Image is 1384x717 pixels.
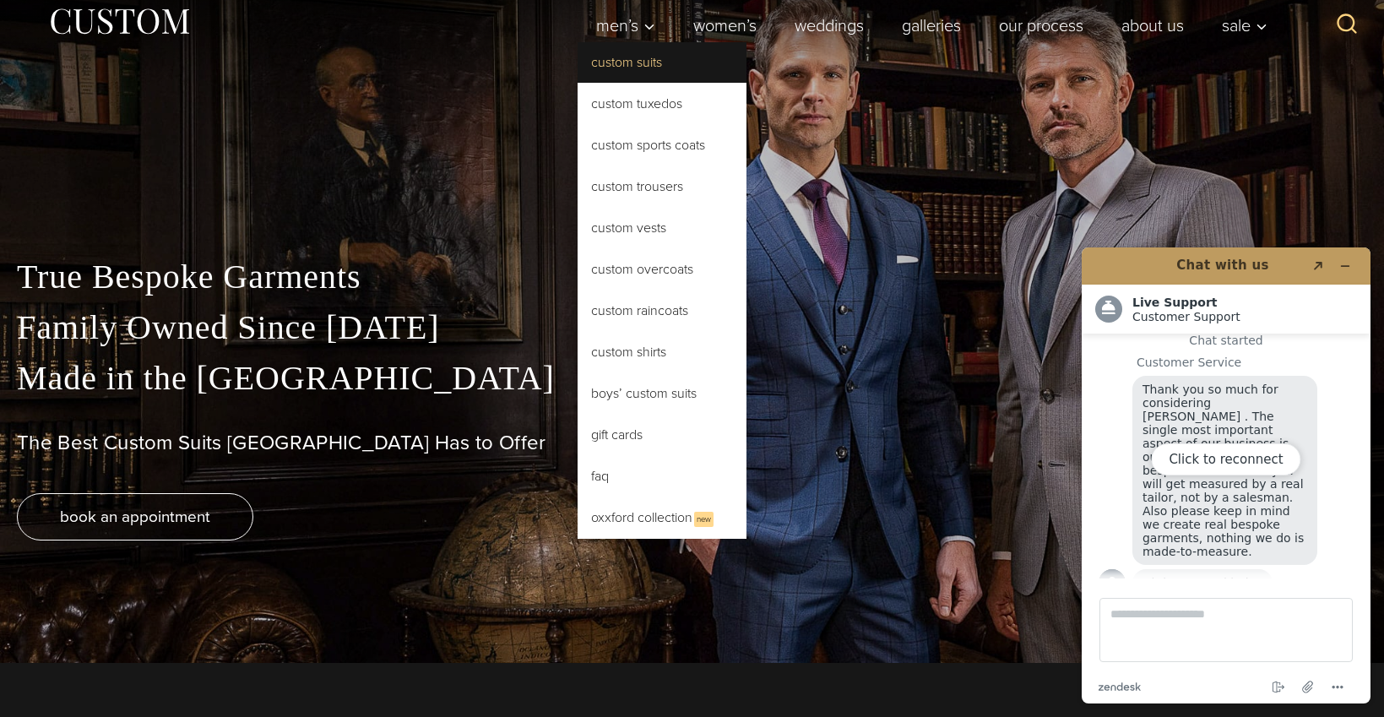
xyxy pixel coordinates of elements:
[578,373,746,414] a: Boys’ Custom Suits
[578,332,746,372] a: Custom Shirts
[578,8,1277,42] nav: Primary Navigation
[578,8,675,42] button: Men’s sub menu toggle
[1068,234,1384,717] iframe: Find more information here
[17,252,1367,404] p: True Bespoke Garments Family Owned Since [DATE] Made in the [GEOGRAPHIC_DATA]
[578,125,746,166] a: Custom Sports Coats
[578,42,746,83] a: Custom Suits
[675,8,776,42] a: Women’s
[40,12,74,27] span: Chat
[1327,5,1367,46] button: View Search Form
[578,166,746,207] a: Custom Trousers
[578,497,746,539] a: Oxxford CollectionNew
[578,456,746,497] a: FAQ
[578,84,746,124] a: Custom Tuxedos
[694,512,714,527] span: New
[578,415,746,455] a: Gift Cards
[1103,8,1203,42] a: About Us
[1203,8,1277,42] button: Sale sub menu toggle
[17,431,1367,455] h1: The Best Custom Suits [GEOGRAPHIC_DATA] Has to Offer
[578,291,746,331] a: Custom Raincoats
[578,249,746,290] a: Custom Overcoats
[883,8,980,42] a: Galleries
[980,8,1103,42] a: Our Process
[60,504,210,529] span: book an appointment
[17,493,253,540] a: book an appointment
[776,8,883,42] a: weddings
[578,208,746,248] a: Custom Vests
